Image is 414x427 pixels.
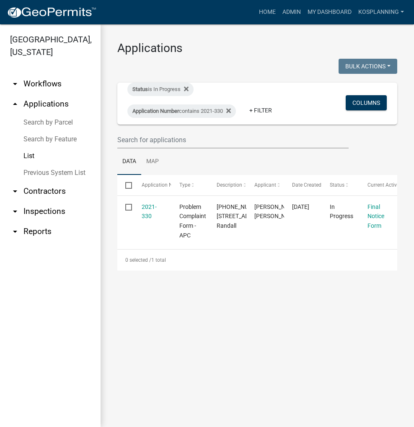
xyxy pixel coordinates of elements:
[179,203,206,239] span: Problem Complaint Form - APC
[10,206,20,216] i: arrow_drop_down
[360,175,397,195] datatable-header-cell: Current Activity
[117,131,349,148] input: Search for applications
[243,103,279,118] a: + Filter
[254,182,276,188] span: Applicant
[132,86,148,92] span: Status
[133,175,171,195] datatable-header-cell: Application Number
[279,4,304,20] a: Admin
[127,104,236,118] div: contains 2021-330
[179,182,190,188] span: Type
[142,182,187,188] span: Application Number
[127,83,194,96] div: is In Progress
[339,59,397,74] button: Bulk Actions
[141,148,164,175] a: Map
[367,182,402,188] span: Current Activity
[117,250,397,271] div: 1 total
[125,257,151,263] span: 0 selected /
[142,203,157,220] a: 2021-330
[355,4,407,20] a: kosplanning
[346,95,387,110] button: Columns
[10,186,20,196] i: arrow_drop_down
[209,175,246,195] datatable-header-cell: Description
[171,175,209,195] datatable-header-cell: Type
[322,175,360,195] datatable-header-cell: Status
[292,203,309,210] span: 10/01/2021
[117,175,133,195] datatable-header-cell: Select
[254,203,299,220] span: Lee Ann Taylor
[217,203,268,229] span: 005-109-166, 28 EMS B59 LN, Woods Randall
[292,182,321,188] span: Date Created
[256,4,279,20] a: Home
[367,203,384,229] a: Final Notice Form
[217,182,242,188] span: Description
[132,108,179,114] span: Application Number
[10,227,20,237] i: arrow_drop_down
[304,4,355,20] a: My Dashboard
[246,175,284,195] datatable-header-cell: Applicant
[10,79,20,89] i: arrow_drop_down
[284,175,322,195] datatable-header-cell: Date Created
[330,182,344,188] span: Status
[117,41,397,55] h3: Applications
[10,99,20,109] i: arrow_drop_up
[330,203,353,220] span: In Progress
[117,148,141,175] a: Data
